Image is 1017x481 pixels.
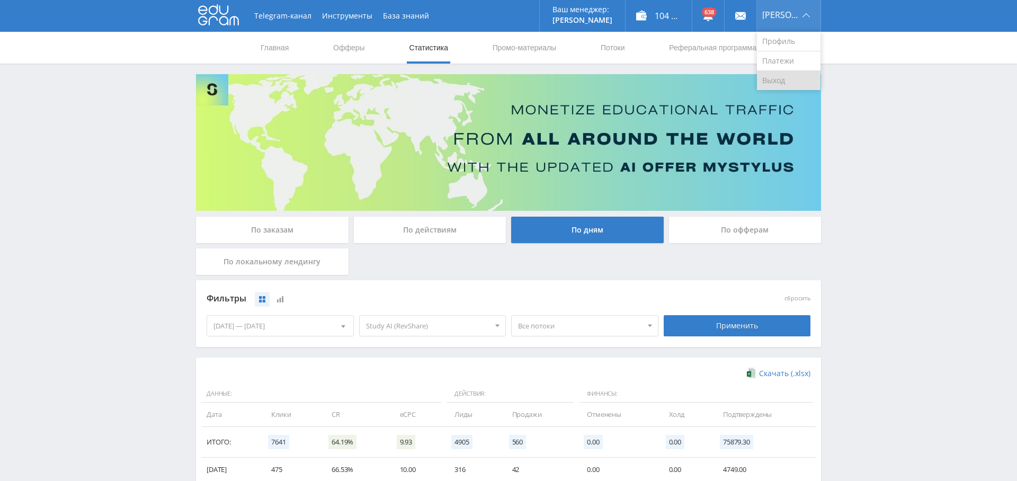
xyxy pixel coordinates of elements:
a: Платежи [757,51,820,71]
td: eCPC [389,403,444,426]
div: По офферам [669,217,822,243]
span: 0.00 [584,435,602,449]
a: Промо-материалы [492,32,557,64]
td: Лиды [444,403,501,426]
span: Данные: [201,385,441,403]
div: По действиям [354,217,506,243]
span: 75879.30 [720,435,753,449]
a: Офферы [332,32,366,64]
span: 0.00 [666,435,684,449]
div: Фильтры [207,291,658,307]
button: сбросить [784,295,810,302]
span: 7641 [268,435,289,449]
div: По заказам [196,217,349,243]
td: Холд [658,403,712,426]
span: 64.19% [328,435,356,449]
div: По локальному лендингу [196,248,349,275]
span: Финансы: [579,385,813,403]
span: Действия: [447,385,574,403]
p: [PERSON_NAME] [552,16,612,24]
td: Дата [201,403,261,426]
span: [PERSON_NAME] [762,11,799,19]
div: По дням [511,217,664,243]
a: Скачать (.xlsx) [747,368,810,379]
img: Banner [196,74,821,211]
a: Профиль [757,32,820,51]
a: Главная [260,32,290,64]
td: Итого: [201,427,261,458]
td: Клики [261,403,321,426]
td: Продажи [502,403,576,426]
a: Выход [757,71,820,90]
td: Отменены [576,403,658,426]
span: 4905 [451,435,472,449]
td: Подтверждены [712,403,816,426]
span: Скачать (.xlsx) [759,369,810,378]
span: Все потоки [518,316,642,336]
img: xlsx [747,368,756,378]
span: 560 [509,435,527,449]
a: Статистика [408,32,449,64]
p: Ваш менеджер: [552,5,612,14]
div: [DATE] — [DATE] [207,316,353,336]
span: 9.93 [397,435,415,449]
div: Применить [664,315,811,336]
a: Реферальная программа [668,32,757,64]
a: Потоки [600,32,626,64]
td: CR [321,403,389,426]
span: Study AI (RevShare) [366,316,490,336]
